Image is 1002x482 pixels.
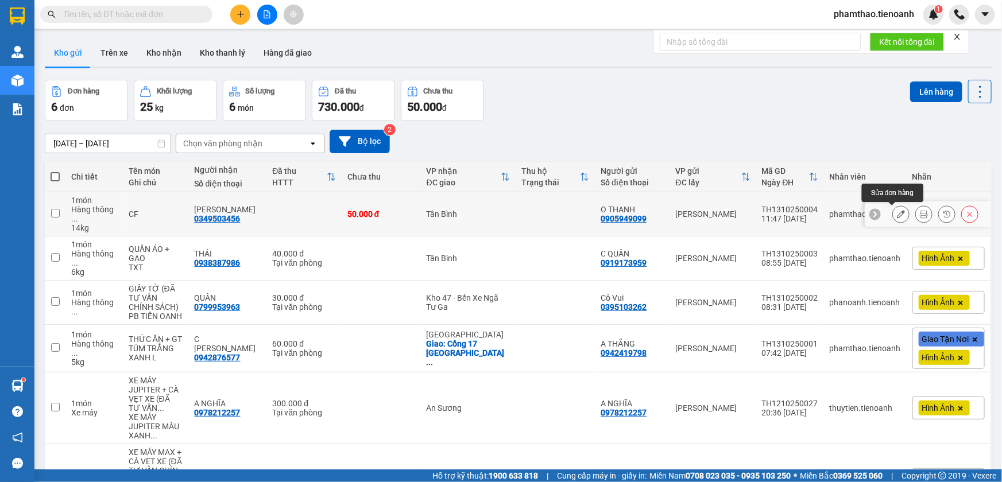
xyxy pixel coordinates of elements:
[442,103,447,112] span: đ
[195,302,241,312] div: 0799953963
[800,469,883,482] span: Miền Bắc
[71,307,78,316] span: ...
[601,302,647,312] div: 0395103262
[427,293,510,312] div: Kho 47 - Bến Xe Ngã Tư Ga
[45,80,128,121] button: Đơn hàng6đơn
[129,178,183,187] div: Ghi chú
[157,403,164,413] span: ...
[953,33,961,41] span: close
[103,64,108,74] span: 0
[129,335,183,344] div: THỨC ĂN + GT
[12,432,23,443] span: notification
[427,357,434,367] span: ...
[11,46,24,58] img: warehouse-icon
[601,258,647,267] div: 0919173959
[312,80,395,121] button: Đã thu730.000đ
[48,10,56,18] span: search
[407,100,442,114] span: 50.000
[762,205,818,214] div: TH1310250004
[71,205,117,223] div: Hàng thông thường
[272,348,335,357] div: Tại văn phòng
[401,80,484,121] button: Chưa thu50.000đ
[289,10,297,18] span: aim
[756,162,824,192] th: Toggle SortBy
[71,348,78,357] span: ...
[71,399,117,408] div: 1 món
[308,139,318,148] svg: open
[10,7,25,25] img: logo-vxr
[794,473,797,478] span: ⚪️
[676,403,750,413] div: [PERSON_NAME]
[195,408,241,417] div: 0978212257
[129,344,183,362] div: TÚM TRẮNG XANH L
[129,284,183,312] div: GIẤY TỜ (ĐÃ TƯ VẤN CHÍNH SÁCH)
[195,179,261,188] div: Số điện thoại
[557,469,647,482] span: Cung cấp máy in - giấy in:
[91,39,137,67] button: Trên xe
[427,166,501,176] div: VP nhận
[155,103,164,112] span: kg
[762,178,809,187] div: Ngày ĐH
[891,469,893,482] span: |
[22,378,25,382] sup: 1
[45,134,171,153] input: Select a date range.
[71,357,117,367] div: 5 kg
[879,36,935,48] span: Kết nối tổng đài
[71,214,78,223] span: ...
[335,87,356,95] div: Đã thu
[11,380,24,392] img: warehouse-icon
[195,353,241,362] div: 0942876577
[129,166,183,176] div: Tên món
[922,352,955,363] span: Hình Ảnh
[24,13,152,34] span: 1 - Hàng thông thường (QUẦN ÁO + GẠO )
[60,103,74,112] span: đơn
[150,431,157,440] span: ...
[71,330,117,339] div: 1 món
[427,339,510,367] div: Giao: Cổng 17 Trường Đại Học Ngân Hàng TPHCM, Đường số 17, Linh Chiểu, Thủ Đức, Ho Chi Minh City
[935,5,943,13] sup: 1
[12,406,23,417] span: question-circle
[427,178,501,187] div: ĐC giao
[195,205,261,214] div: HOÀNG ANH
[830,254,901,263] div: phamthao.tienoanh
[892,205,910,223] div: Sửa đơn hàng
[223,80,306,121] button: Số lượng6món
[257,5,277,25] button: file-add
[195,293,261,302] div: QUÂN
[547,469,548,482] span: |
[229,100,235,114] span: 6
[676,254,750,263] div: [PERSON_NAME]
[330,130,390,153] button: Bộ lọc
[762,214,818,223] div: 11:47 [DATE]
[272,178,326,187] div: HTTT
[129,263,183,272] div: TXT
[676,209,750,219] div: [PERSON_NAME]
[975,5,995,25] button: caret-down
[12,458,23,469] span: message
[870,33,944,51] button: Kết nối tổng đài
[140,100,153,114] span: 25
[830,344,901,353] div: phamthao.tienoanh
[71,223,117,232] div: 14 kg
[670,162,756,192] th: Toggle SortBy
[676,166,741,176] div: VP gửi
[762,293,818,302] div: TH1310250002
[432,469,538,482] span: Hỗ trợ kỹ thuật:
[830,298,901,307] div: phanoanh.tienoanh
[601,214,647,223] div: 0905949099
[830,403,901,413] div: thuytien.tienoanh
[601,399,664,408] div: A NGHĨA
[71,289,117,298] div: 1 món
[183,138,262,149] div: Chọn văn phòng nhận
[421,162,516,192] th: Toggle SortBy
[601,166,664,176] div: Người gửi
[676,344,750,353] div: [PERSON_NAME]
[71,298,117,316] div: Hàng thông thường
[129,244,183,263] div: QUẦN ÁO + GẠO
[71,240,117,249] div: 1 món
[86,52,124,62] span: Chưa thu
[195,399,261,408] div: A NGHĨA
[649,469,791,482] span: Miền Nam
[427,330,510,339] div: [GEOGRAPHIC_DATA]
[11,75,24,87] img: warehouse-icon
